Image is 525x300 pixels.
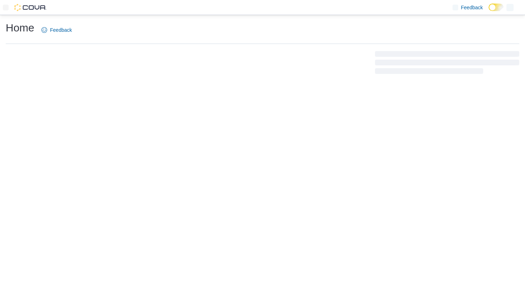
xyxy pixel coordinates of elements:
[461,4,483,11] span: Feedback
[489,4,504,11] input: Dark Mode
[6,21,34,35] h1: Home
[39,23,75,37] a: Feedback
[375,52,519,75] span: Loading
[14,4,46,11] img: Cova
[450,0,486,15] a: Feedback
[50,26,72,34] span: Feedback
